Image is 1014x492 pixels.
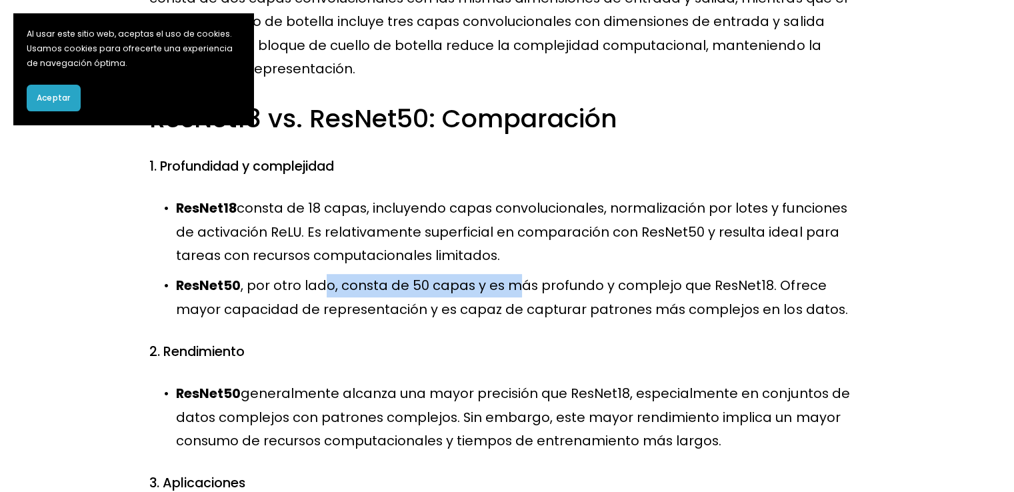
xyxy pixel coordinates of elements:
[176,276,847,318] font: , por otro lado, consta de 50 capas y es más profundo y complejo que ResNet18. Ofrece mayor capac...
[27,28,235,69] font: Al usar este sitio web, aceptas el uso de cookies. Usamos cookies para ofrecerte una experiencia ...
[176,384,853,450] font: generalmente alcanza una mayor precisión que ResNet18, especialmente en conjuntos de datos comple...
[149,101,617,136] font: ResNet18 vs. ResNet50: Comparación
[149,157,334,175] font: 1. Profundidad y complejidad
[149,342,245,361] font: 2. Rendimiento
[149,473,245,492] font: 3. Aplicaciones
[176,199,237,217] font: ResNet18
[176,199,850,265] font: consta de 18 capas, incluyendo capas convolucionales, normalización por lotes y funciones de acti...
[176,384,241,403] font: ResNet50
[176,276,241,295] font: ResNet50
[37,92,71,103] font: Aceptar
[13,13,253,125] section: Banner de cookies
[27,85,81,111] button: Aceptar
